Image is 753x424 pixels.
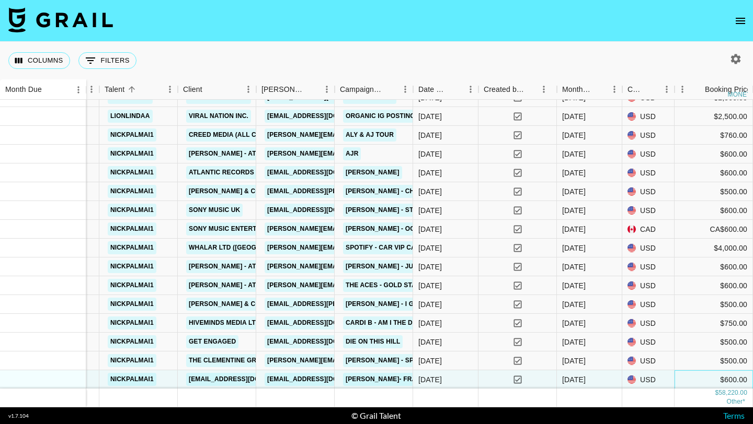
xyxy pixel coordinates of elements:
[202,82,217,97] button: Sort
[562,318,586,328] div: Sep '25
[622,276,675,295] div: USD
[622,79,675,100] div: Currency
[675,370,753,389] div: $600.00
[448,82,463,97] button: Sort
[186,241,308,254] a: Whalar Ltd ([GEOGRAPHIC_DATA])
[343,316,434,329] a: Cardi B - AM I The Drama
[186,279,264,292] a: [PERSON_NAME] - ATG
[265,185,435,198] a: [EMAIL_ADDRESS][PERSON_NAME][DOMAIN_NAME]
[108,298,156,311] a: nickpalmai1
[124,82,139,97] button: Sort
[675,276,753,295] div: $600.00
[675,295,753,314] div: $500.00
[105,79,124,100] div: Talent
[343,166,402,179] a: [PERSON_NAME]
[265,110,382,123] a: [EMAIL_ADDRESS][DOMAIN_NAME]
[562,168,586,178] div: Sep '25
[418,374,442,385] div: 9/28/2025
[418,224,442,234] div: 9/17/2025
[343,373,434,386] a: [PERSON_NAME]- Fragile
[261,79,304,100] div: [PERSON_NAME]
[675,239,753,257] div: $4,000.00
[728,91,751,98] div: money
[108,279,156,292] a: nickpalmai1
[304,82,319,97] button: Sort
[622,220,675,239] div: CAD
[418,79,448,100] div: Date Created
[178,79,256,100] div: Client
[690,82,705,97] button: Sort
[265,222,489,235] a: [PERSON_NAME][EMAIL_ADDRESS][PERSON_NAME][DOMAIN_NAME]
[186,110,251,123] a: Viral Nation Inc.
[265,373,382,386] a: [EMAIL_ADDRESS][DOMAIN_NAME]
[108,335,156,348] a: nickpalmai1
[5,79,42,100] div: Month Due
[730,10,751,31] button: open drawer
[108,147,156,160] a: nickpalmai1
[343,204,424,217] a: [PERSON_NAME] - Stay
[418,318,442,328] div: 9/25/2025
[562,224,586,234] div: Sep '25
[418,186,442,197] div: 9/17/2025
[622,163,675,182] div: USD
[186,298,277,311] a: [PERSON_NAME] & Co LLC
[108,316,156,329] a: nickpalmai1
[622,314,675,333] div: USD
[418,168,442,178] div: 8/31/2025
[108,354,156,367] a: nickpalmai1
[413,79,478,100] div: Date Created
[562,130,586,140] div: Sep '25
[351,410,401,421] div: © Grail Talent
[343,128,396,142] a: Aly & AJ Tour
[108,166,156,179] a: nickpalmai1
[562,374,586,385] div: Sep '25
[265,147,435,160] a: [PERSON_NAME][EMAIL_ADDRESS][DOMAIN_NAME]
[343,222,431,235] a: [PERSON_NAME] - Ocean
[418,205,442,216] div: 9/17/2025
[562,205,586,216] div: Sep '25
[675,145,753,163] div: $600.00
[343,335,403,348] a: Die on this hill
[705,79,751,100] div: Booking Price
[265,204,382,217] a: [EMAIL_ADDRESS][DOMAIN_NAME]
[675,163,753,182] div: $600.00
[562,337,586,347] div: Sep '25
[418,337,442,347] div: 9/25/2025
[319,81,335,97] button: Menu
[675,314,753,333] div: $750.00
[418,130,442,140] div: 7/28/2025
[265,335,382,348] a: [EMAIL_ADDRESS][DOMAIN_NAME]
[562,262,586,272] div: Sep '25
[108,128,156,142] a: nickpalmai1
[186,335,238,348] a: Get Engaged
[108,204,156,217] a: nickpalmai1
[675,333,753,351] div: $500.00
[622,201,675,220] div: USD
[108,260,156,273] a: nickpalmai1
[478,79,557,100] div: Created by Grail Team
[108,185,156,198] a: nickpalmai1
[265,128,435,142] a: [PERSON_NAME][EMAIL_ADDRESS][DOMAIN_NAME]
[186,204,243,217] a: Sony Music UK
[99,79,178,100] div: Talent
[622,107,675,126] div: USD
[343,185,466,198] a: [PERSON_NAME] - Changed Things
[675,351,753,370] div: $500.00
[418,111,442,122] div: 9/28/2025
[265,316,382,329] a: [EMAIL_ADDRESS][DOMAIN_NAME]
[562,356,586,366] div: Sep '25
[186,354,287,367] a: The Clementine Group LLC
[644,82,659,97] button: Sort
[343,241,443,254] a: Spotify - Car VIP Campaign
[592,82,607,97] button: Sort
[265,166,382,179] a: [EMAIL_ADDRESS][DOMAIN_NAME]
[622,239,675,257] div: USD
[84,81,99,97] button: Menu
[186,147,264,160] a: [PERSON_NAME] - ATG
[562,280,586,291] div: Sep '25
[265,260,435,273] a: [PERSON_NAME][EMAIL_ADDRESS][DOMAIN_NAME]
[484,79,524,100] div: Created by Grail Team
[108,373,156,386] a: nickpalmai1
[42,83,56,97] button: Sort
[343,354,455,367] a: [PERSON_NAME] - Speed Demon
